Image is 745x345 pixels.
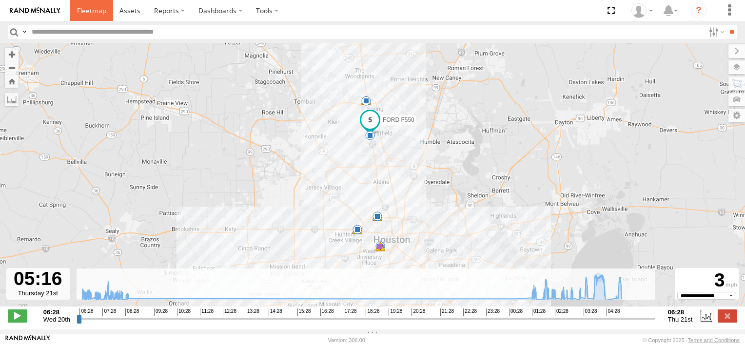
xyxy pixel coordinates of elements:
[200,308,214,316] span: 11:28
[688,337,740,343] a: Terms and Conditions
[223,308,236,316] span: 12:28
[246,308,259,316] span: 13:28
[486,308,500,316] span: 23:28
[125,308,139,316] span: 08:28
[5,335,50,345] a: Visit our Website
[79,308,93,316] span: 06:28
[412,308,425,316] span: 20:28
[10,7,60,14] img: rand-logo.svg
[628,3,656,18] div: Lupe Hernandez
[328,337,365,343] div: Version: 306.00
[8,309,27,322] label: Play/Stop
[463,308,477,316] span: 22:28
[43,308,70,316] strong: 06:28
[668,308,692,316] strong: 06:28
[509,308,523,316] span: 00:28
[5,75,19,88] button: Zoom Home
[705,25,726,39] label: Search Filter Options
[269,308,282,316] span: 14:28
[177,308,191,316] span: 10:28
[728,109,745,122] label: Map Settings
[718,309,737,322] label: Close
[607,308,620,316] span: 04:28
[43,316,70,323] span: Wed 20th Aug 2025
[5,93,19,106] label: Measure
[643,337,740,343] div: © Copyright 2025 -
[691,3,706,19] i: ?
[375,242,385,251] div: 13
[677,269,737,291] div: 3
[555,308,569,316] span: 02:28
[668,316,692,323] span: Thu 21st Aug 2025
[297,308,311,316] span: 15:28
[20,25,28,39] label: Search Query
[366,308,379,316] span: 18:28
[383,116,414,123] span: FORD F550
[5,48,19,61] button: Zoom in
[440,308,454,316] span: 21:28
[154,308,168,316] span: 09:28
[389,308,402,316] span: 19:28
[584,308,597,316] span: 03:28
[102,308,116,316] span: 07:28
[320,308,334,316] span: 16:28
[532,308,546,316] span: 01:28
[343,308,356,316] span: 17:28
[5,61,19,75] button: Zoom out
